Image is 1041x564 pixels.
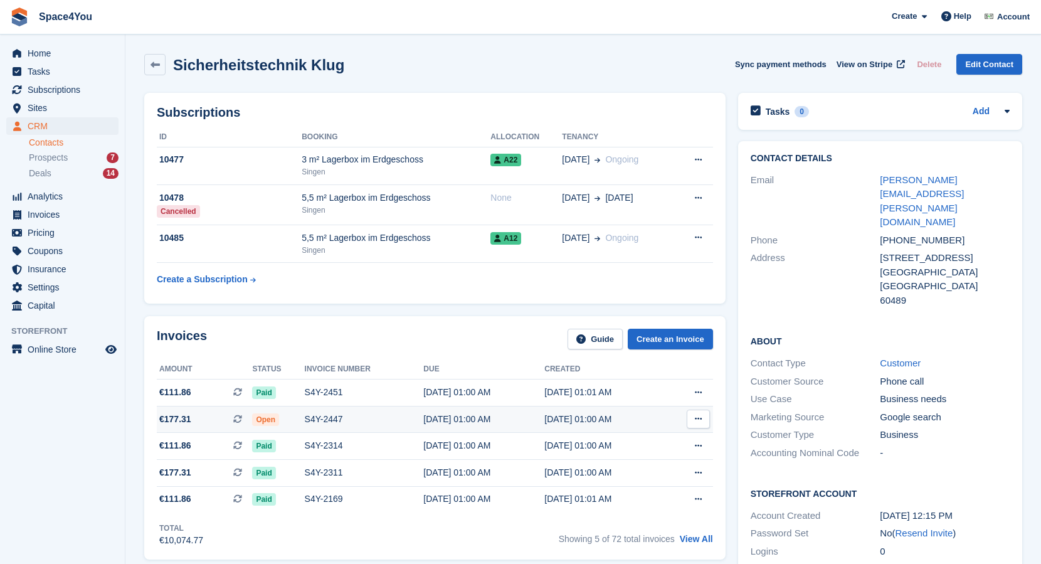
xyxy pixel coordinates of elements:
div: [DATE] 01:00 AM [423,413,544,426]
span: Sites [28,99,103,117]
div: Total [159,523,203,534]
span: Storefront [11,325,125,338]
th: ID [157,127,302,147]
div: Accounting Nominal Code [751,446,880,460]
div: [STREET_ADDRESS] [880,251,1010,265]
span: €177.31 [159,413,191,426]
span: Paid [252,440,275,452]
span: CRM [28,117,103,135]
div: 10478 [157,191,302,205]
a: Create an Invoice [628,329,713,349]
th: Tenancy [562,127,674,147]
span: Paid [252,493,275,506]
div: Phone call [880,375,1010,389]
div: Address [751,251,880,307]
div: Business [880,428,1010,442]
th: Booking [302,127,490,147]
h2: Contact Details [751,154,1010,164]
div: Google search [880,410,1010,425]
a: menu [6,260,119,278]
a: Prospects 7 [29,151,119,164]
h2: Storefront Account [751,487,1010,499]
div: [DATE] 01:00 AM [423,439,544,452]
span: Account [997,11,1030,23]
th: Status [252,359,304,380]
div: 10477 [157,153,302,166]
div: [DATE] 01:01 AM [544,386,665,399]
a: Edit Contact [956,54,1022,75]
a: Deals 14 [29,167,119,180]
div: 14 [103,168,119,179]
a: menu [6,117,119,135]
span: Deals [29,168,51,179]
h2: About [751,334,1010,347]
div: [DATE] 01:00 AM [423,386,544,399]
div: Singen [302,245,490,256]
h2: Tasks [766,106,790,117]
a: Preview store [103,342,119,357]
span: Showing 5 of 72 total invoices [559,534,675,544]
span: €111.86 [159,492,191,506]
div: Logins [751,545,880,559]
a: Resend Invite [896,528,953,538]
div: No [880,526,1010,541]
span: Insurance [28,260,103,278]
div: [DATE] 01:00 AM [544,439,665,452]
div: Customer Source [751,375,880,389]
div: [DATE] 01:00 AM [544,413,665,426]
a: menu [6,206,119,223]
a: menu [6,341,119,358]
span: Prospects [29,152,68,164]
div: 60489 [880,294,1010,308]
div: 7 [107,152,119,163]
a: View All [680,534,713,544]
h2: Invoices [157,329,207,349]
span: [DATE] [562,231,589,245]
div: Account Created [751,509,880,523]
div: Singen [302,166,490,178]
div: 5,5 m² Lagerbox im Erdgeschoss [302,191,490,205]
div: [PHONE_NUMBER] [880,233,1010,248]
span: Ongoing [605,154,638,164]
span: Capital [28,297,103,314]
span: A22 [490,154,521,166]
div: Business needs [880,392,1010,407]
div: - [880,446,1010,460]
div: [GEOGRAPHIC_DATA] [880,279,1010,294]
div: [DATE] 01:00 AM [423,466,544,479]
img: stora-icon-8386f47178a22dfd0bd8f6a31ec36ba5ce8667c1dd55bd0f319d3a0aa187defe.svg [10,8,29,26]
div: [DATE] 01:00 AM [423,492,544,506]
div: Phone [751,233,880,248]
div: €10,074.77 [159,534,203,547]
a: [PERSON_NAME][EMAIL_ADDRESS][PERSON_NAME][DOMAIN_NAME] [880,174,964,228]
th: Invoice number [305,359,424,380]
div: 0 [880,545,1010,559]
a: menu [6,224,119,242]
span: Home [28,45,103,62]
span: €111.86 [159,439,191,452]
div: 3 m² Lagerbox im Erdgeschoss [302,153,490,166]
div: 10485 [157,231,302,245]
a: menu [6,297,119,314]
a: menu [6,63,119,80]
a: Add [973,105,990,119]
div: S4Y-2451 [305,386,424,399]
th: Due [423,359,544,380]
a: Customer [880,358,921,368]
div: Contact Type [751,356,880,371]
div: 0 [795,106,809,117]
a: menu [6,279,119,296]
a: View on Stripe [832,54,907,75]
span: Coupons [28,242,103,260]
div: Marketing Source [751,410,880,425]
div: Create a Subscription [157,273,248,286]
a: menu [6,99,119,117]
th: Created [544,359,665,380]
div: [DATE] 01:01 AM [544,492,665,506]
div: Singen [302,205,490,216]
div: Email [751,173,880,230]
th: Allocation [490,127,562,147]
div: S4Y-2447 [305,413,424,426]
div: [DATE] 12:15 PM [880,509,1010,523]
div: Use Case [751,392,880,407]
